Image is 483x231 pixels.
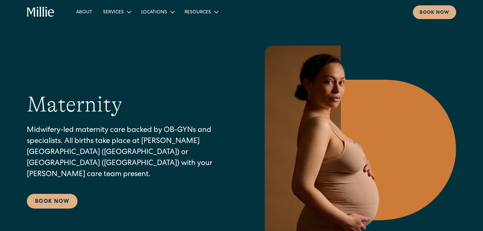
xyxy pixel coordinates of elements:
a: home [27,7,55,17]
h1: Maternity [27,92,122,118]
div: Locations [136,6,179,17]
div: Resources [184,9,211,16]
div: Services [98,6,136,17]
a: About [71,6,98,17]
div: Book now [420,9,449,16]
a: Book Now [27,194,77,209]
p: Midwifery-led maternity care backed by OB-GYNs and specialists. All births take place at [PERSON_... [27,125,233,180]
div: Resources [179,6,223,17]
div: Services [103,9,124,16]
div: Locations [141,9,167,16]
a: Book now [413,5,456,19]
